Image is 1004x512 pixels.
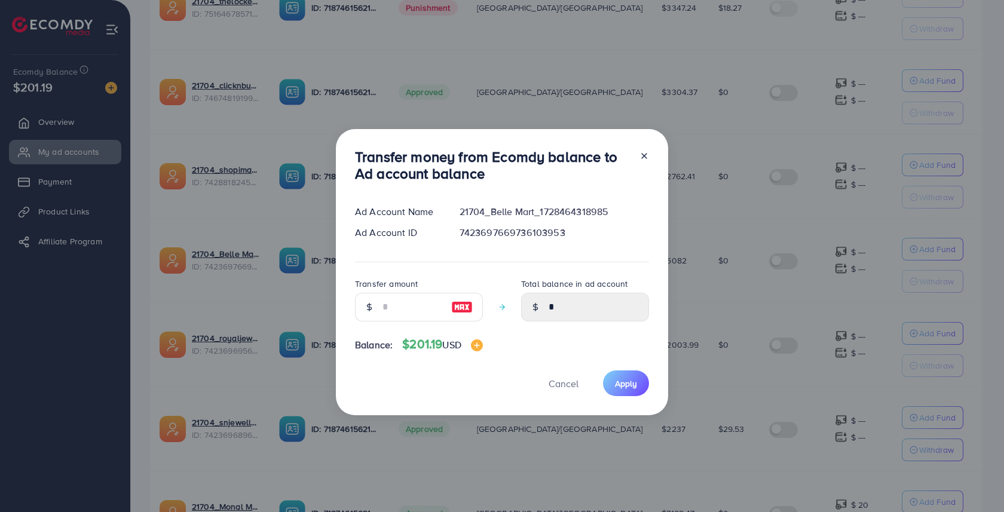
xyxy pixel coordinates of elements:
[345,226,450,240] div: Ad Account ID
[603,370,649,396] button: Apply
[534,370,593,396] button: Cancel
[953,458,995,503] iframe: Chat
[442,338,461,351] span: USD
[355,278,418,290] label: Transfer amount
[451,300,473,314] img: image
[615,378,637,390] span: Apply
[471,339,483,351] img: image
[549,377,578,390] span: Cancel
[450,205,659,219] div: 21704_Belle Mart_1728464318985
[450,226,659,240] div: 7423697669736103953
[345,205,450,219] div: Ad Account Name
[355,148,630,183] h3: Transfer money from Ecomdy balance to Ad account balance
[402,337,483,352] h4: $201.19
[355,338,393,352] span: Balance:
[521,278,627,290] label: Total balance in ad account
